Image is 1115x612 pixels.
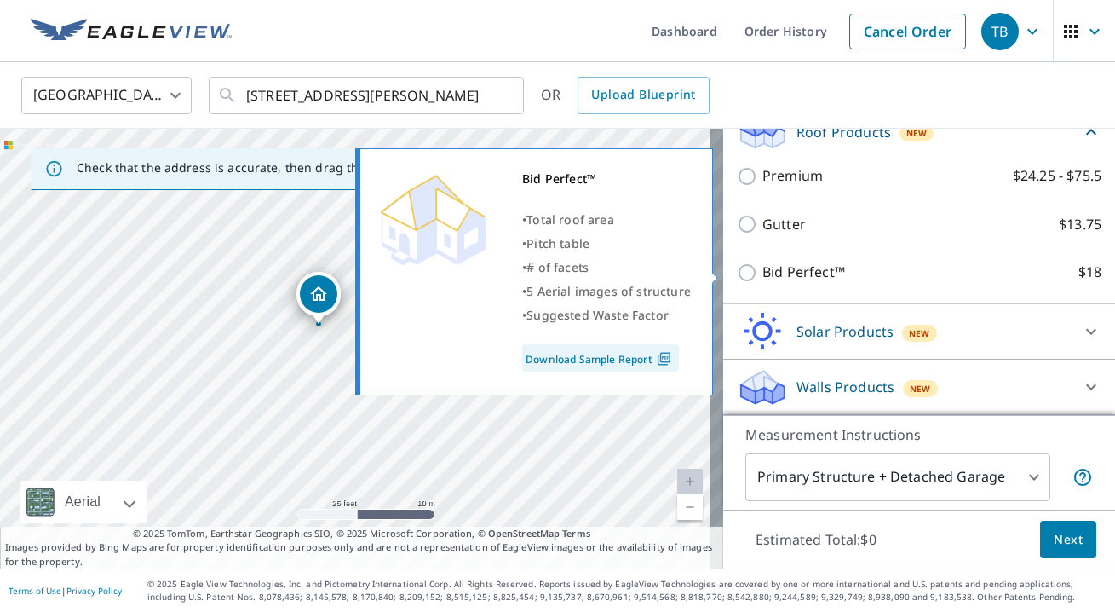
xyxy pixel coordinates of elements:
[522,167,691,191] div: Bid Perfect™
[526,211,614,228] span: Total roof area
[762,262,845,283] p: Bid Perfect™
[60,481,106,523] div: Aerial
[1013,165,1101,187] p: $24.25 - $75.5
[133,527,590,541] span: © 2025 TomTom, Earthstar Geographics SIO, © 2025 Microsoft Corporation, ©
[526,283,691,299] span: 5 Aerial images of structure
[909,326,930,340] span: New
[745,424,1093,445] p: Measurement Instructions
[1054,529,1083,551] span: Next
[1078,262,1101,283] p: $18
[742,521,890,558] p: Estimated Total: $0
[246,72,489,119] input: Search by address or latitude-longitude
[526,307,669,323] span: Suggested Waste Factor
[737,311,1101,352] div: Solar ProductsNew
[21,72,192,119] div: [GEOGRAPHIC_DATA]
[488,527,560,540] a: OpenStreetMap
[541,77,710,114] div: OR
[562,527,590,540] a: Terms
[9,585,61,597] a: Terms of Use
[906,126,928,140] span: New
[652,351,675,367] img: Pdf Icon
[66,585,122,597] a: Privacy Policy
[796,122,891,142] p: Roof Products
[522,303,691,327] div: •
[77,160,567,176] p: Check that the address is accurate, then drag the marker over the correct structure.
[591,84,695,106] span: Upload Blueprint
[526,235,589,251] span: Pitch table
[9,586,122,596] p: |
[737,112,1101,152] div: Roof ProductsNew
[526,259,589,275] span: # of facets
[762,214,806,235] p: Gutter
[31,19,232,44] img: EV Logo
[910,382,931,395] span: New
[677,469,703,494] a: Current Level 20, Zoom In Disabled
[677,494,703,520] a: Current Level 20, Zoom Out
[1072,467,1093,488] span: Your report will include the primary structure and a detached garage if one exists.
[20,481,147,523] div: Aerial
[1059,214,1101,235] p: $13.75
[762,165,823,187] p: Premium
[147,578,1106,603] p: © 2025 Eagle View Technologies, Inc. and Pictometry International Corp. All Rights Reserved. Repo...
[522,232,691,256] div: •
[522,344,679,372] a: Download Sample Report
[849,14,966,49] a: Cancel Order
[578,77,709,114] a: Upload Blueprint
[796,377,894,397] p: Walls Products
[981,13,1019,50] div: TB
[522,208,691,232] div: •
[373,167,492,269] img: Premium
[522,280,691,303] div: •
[745,453,1050,501] div: Primary Structure + Detached Garage
[796,321,894,342] p: Solar Products
[737,367,1101,407] div: Walls ProductsNew
[296,272,341,325] div: Dropped pin, building 1, Residential property, 17 Teresa Ln Hanover, MA 02339
[1040,521,1096,559] button: Next
[522,256,691,280] div: •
